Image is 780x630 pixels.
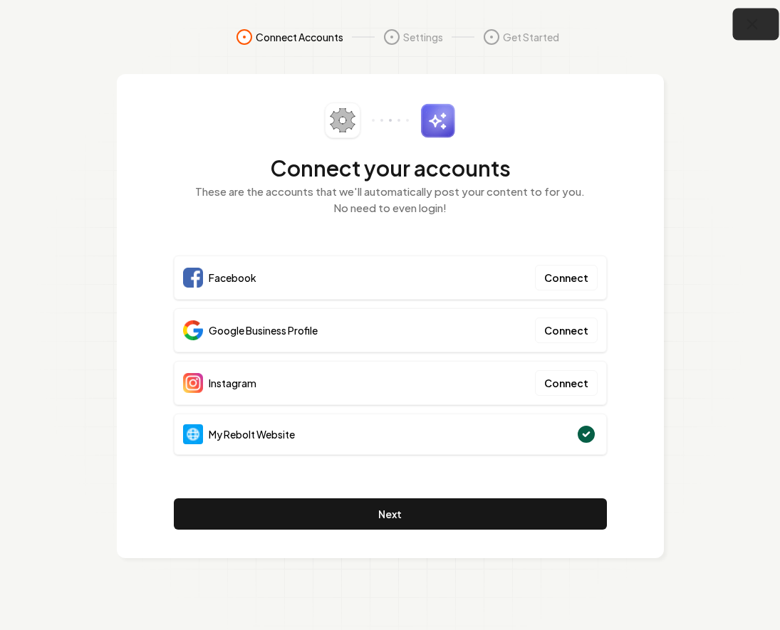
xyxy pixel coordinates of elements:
[174,498,607,530] button: Next
[420,103,455,138] img: sparkles.svg
[503,30,559,44] span: Get Started
[256,30,343,44] span: Connect Accounts
[183,373,203,393] img: Instagram
[183,424,203,444] img: Website
[209,323,318,337] span: Google Business Profile
[403,30,443,44] span: Settings
[209,427,295,441] span: My Rebolt Website
[535,265,598,290] button: Connect
[183,320,203,340] img: Google
[372,119,409,122] img: connector-dots.svg
[209,271,256,285] span: Facebook
[174,184,607,216] p: These are the accounts that we'll automatically post your content to for you. No need to even login!
[183,268,203,288] img: Facebook
[535,370,598,396] button: Connect
[535,317,598,343] button: Connect
[209,376,256,390] span: Instagram
[174,155,607,181] h2: Connect your accounts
